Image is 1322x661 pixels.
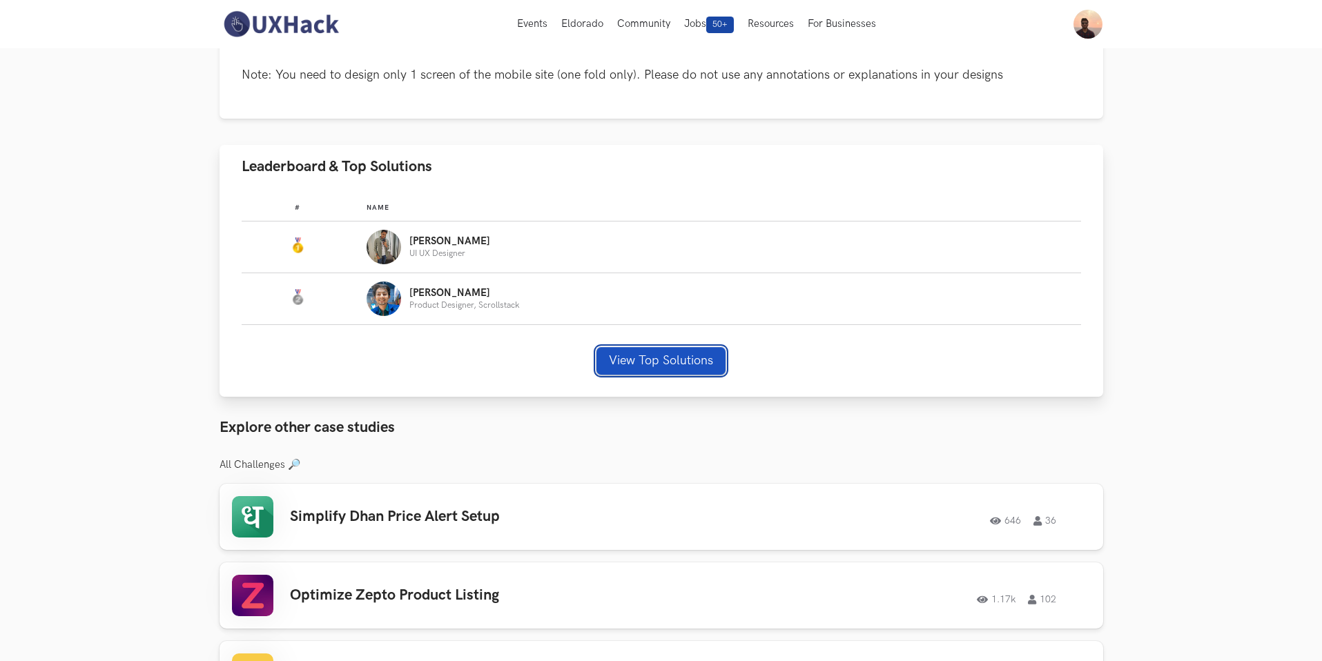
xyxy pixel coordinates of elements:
[1028,595,1056,604] span: 102
[409,236,490,247] p: [PERSON_NAME]
[242,193,1081,325] table: Leaderboard
[295,204,300,212] span: #
[990,516,1021,526] span: 646
[289,237,306,254] img: Gold Medal
[596,347,726,375] button: View Top Solutions
[367,204,389,212] span: Name
[977,595,1015,604] span: 1.17k
[289,289,306,306] img: Silver Medal
[367,230,401,264] img: Profile photo
[220,10,342,39] img: UXHack-logo.png
[220,562,1103,629] a: Optimize Zepto Product Listing1.17k102
[706,17,734,33] span: 50+
[367,282,401,316] img: Profile photo
[220,459,1103,471] h3: All Challenges 🔎
[290,586,682,604] h3: Optimize Zepto Product Listing
[220,484,1103,550] a: Simplify Dhan Price Alert Setup64636
[409,249,490,258] p: UI UX Designer
[220,188,1103,397] div: Leaderboard & Top Solutions
[242,157,432,176] span: Leaderboard & Top Solutions
[409,288,519,299] p: [PERSON_NAME]
[220,419,1103,437] h3: Explore other case studies
[1033,516,1056,526] span: 36
[220,145,1103,188] button: Leaderboard & Top Solutions
[290,508,682,526] h3: Simplify Dhan Price Alert Setup
[1073,10,1102,39] img: Your profile pic
[409,301,519,310] p: Product Designer, Scrollstack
